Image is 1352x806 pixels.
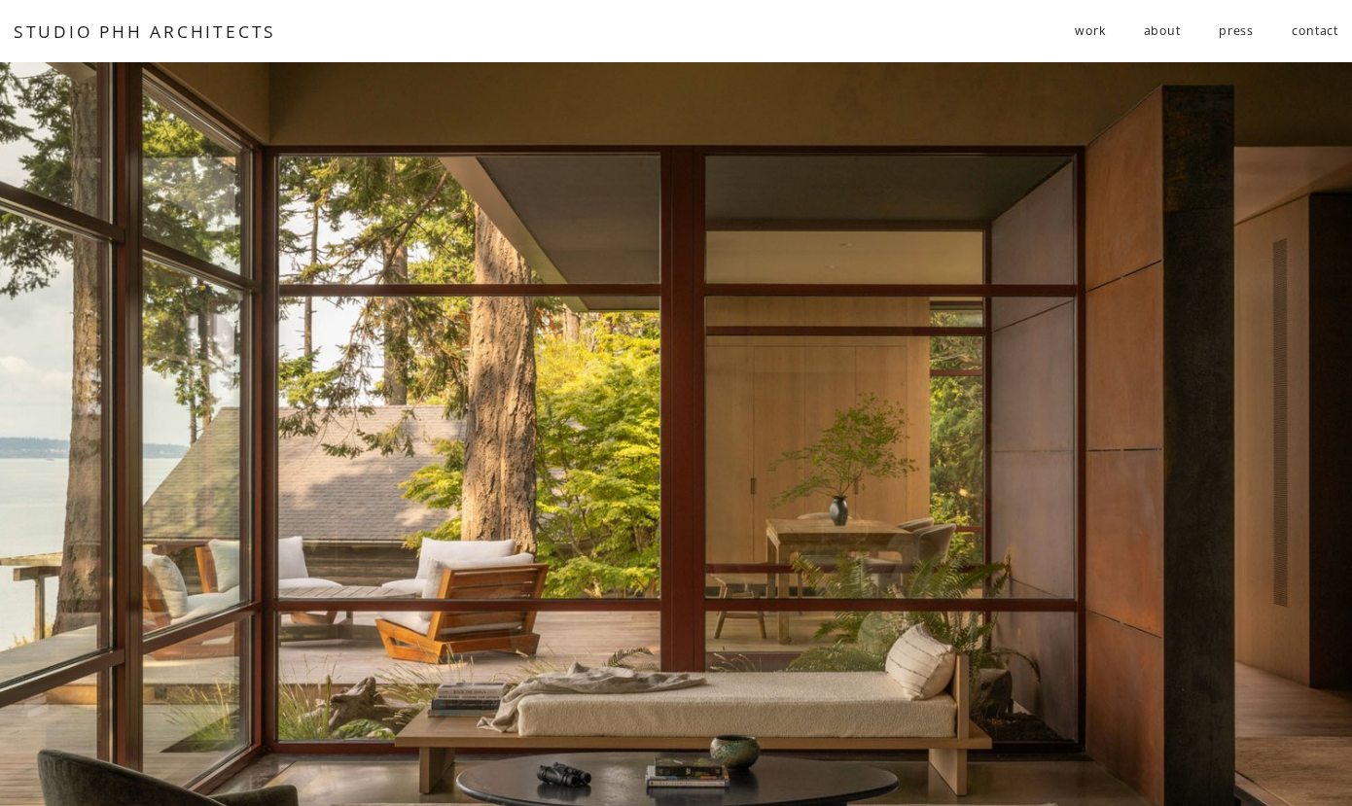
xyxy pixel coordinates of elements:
[1075,17,1105,47] span: work
[1219,15,1254,47] a: press
[14,19,276,43] a: STUDIO PHH ARCHITECTS
[1144,15,1181,47] a: about
[1292,15,1338,47] a: contact
[1075,15,1105,47] a: folder dropdown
